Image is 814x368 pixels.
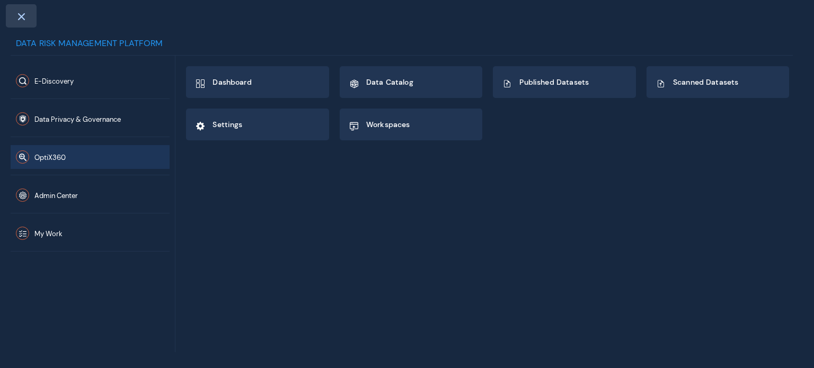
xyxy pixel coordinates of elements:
[11,107,170,131] button: Data Privacy & Governance
[34,229,63,238] span: My Work
[11,37,793,56] div: Data Risk Management Platform
[11,183,170,207] button: Admin Center
[366,77,413,87] span: Data Catalog
[11,221,170,245] button: My Work
[366,120,410,129] span: Workspaces
[11,69,170,93] button: E-Discovery
[519,77,589,87] span: Published Datasets
[34,77,74,86] span: E-Discovery
[34,153,66,162] span: OptiX360
[34,191,78,200] span: Admin Center
[11,145,170,169] button: OptiX360
[34,115,121,124] span: Data Privacy & Governance
[213,120,242,129] span: Settings
[673,77,739,87] span: Scanned Datasets
[213,77,251,87] span: Dashboard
